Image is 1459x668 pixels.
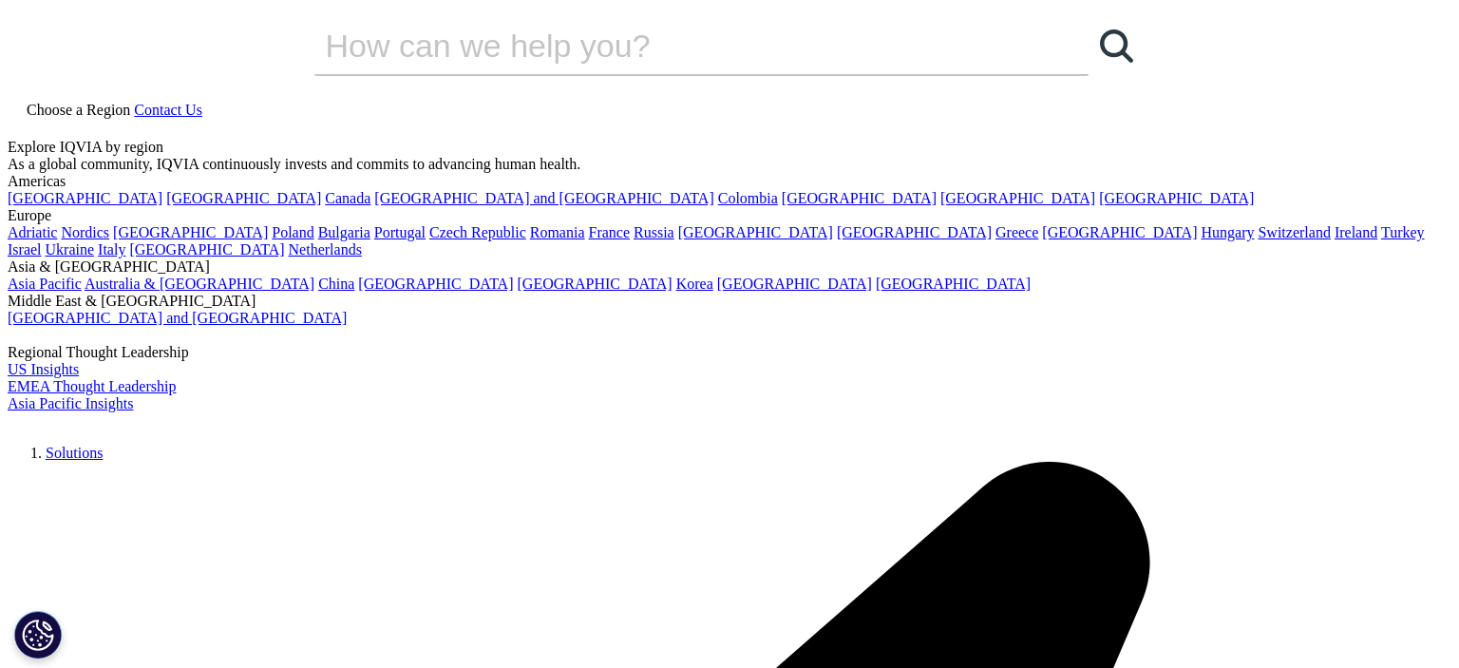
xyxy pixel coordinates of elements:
a: Contact Us [134,102,202,118]
div: Asia & [GEOGRAPHIC_DATA] [8,258,1451,276]
a: Switzerland [1258,224,1330,240]
a: Poland [272,224,313,240]
a: Asia Pacific [8,276,82,292]
a: Greece [995,224,1038,240]
a: [GEOGRAPHIC_DATA] [782,190,937,206]
a: [GEOGRAPHIC_DATA] [518,276,673,292]
a: Italy [98,241,125,258]
a: Colombia [718,190,778,206]
a: Canada [325,190,370,206]
a: [GEOGRAPHIC_DATA] [113,224,268,240]
a: Czech Republic [429,224,526,240]
a: Portugal [374,224,426,240]
a: [GEOGRAPHIC_DATA] [717,276,872,292]
a: Adriatic [8,224,57,240]
svg: Search [1100,29,1133,63]
a: [GEOGRAPHIC_DATA] [129,241,284,258]
a: [GEOGRAPHIC_DATA] [8,190,162,206]
a: Australia & [GEOGRAPHIC_DATA] [85,276,314,292]
div: As a global community, IQVIA continuously invests and commits to advancing human health. [8,156,1451,173]
div: Americas [8,173,1451,190]
a: [GEOGRAPHIC_DATA] [678,224,833,240]
a: Hungary [1201,224,1254,240]
a: China [318,276,354,292]
a: [GEOGRAPHIC_DATA] [837,224,992,240]
button: Cookies Settings [14,611,62,658]
a: [GEOGRAPHIC_DATA] [940,190,1095,206]
a: Romania [530,224,585,240]
a: EMEA Thought Leadership [8,378,176,394]
a: Solutions [46,445,103,461]
div: Middle East & [GEOGRAPHIC_DATA] [8,293,1451,310]
a: US Insights [8,361,79,377]
a: Nordics [61,224,109,240]
div: Regional Thought Leadership [8,344,1451,361]
div: Explore IQVIA by region [8,139,1451,156]
a: Ukraine [46,241,95,258]
a: [GEOGRAPHIC_DATA] [876,276,1031,292]
span: Choose a Region [27,102,130,118]
a: Asia Pacific Insights [8,395,133,411]
a: [GEOGRAPHIC_DATA] [166,190,321,206]
a: Russia [634,224,674,240]
a: Search [1089,17,1146,74]
a: [GEOGRAPHIC_DATA] and [GEOGRAPHIC_DATA] [8,310,347,326]
a: Ireland [1335,224,1377,240]
a: Netherlands [289,241,362,258]
a: Korea [676,276,713,292]
a: [GEOGRAPHIC_DATA] [358,276,513,292]
a: [GEOGRAPHIC_DATA] and [GEOGRAPHIC_DATA] [374,190,713,206]
a: France [589,224,631,240]
a: Turkey [1381,224,1425,240]
a: [GEOGRAPHIC_DATA] [1099,190,1254,206]
a: Bulgaria [318,224,370,240]
div: Europe [8,207,1451,224]
a: [GEOGRAPHIC_DATA] [1042,224,1197,240]
a: Israel [8,241,42,258]
input: Search [314,17,1034,74]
